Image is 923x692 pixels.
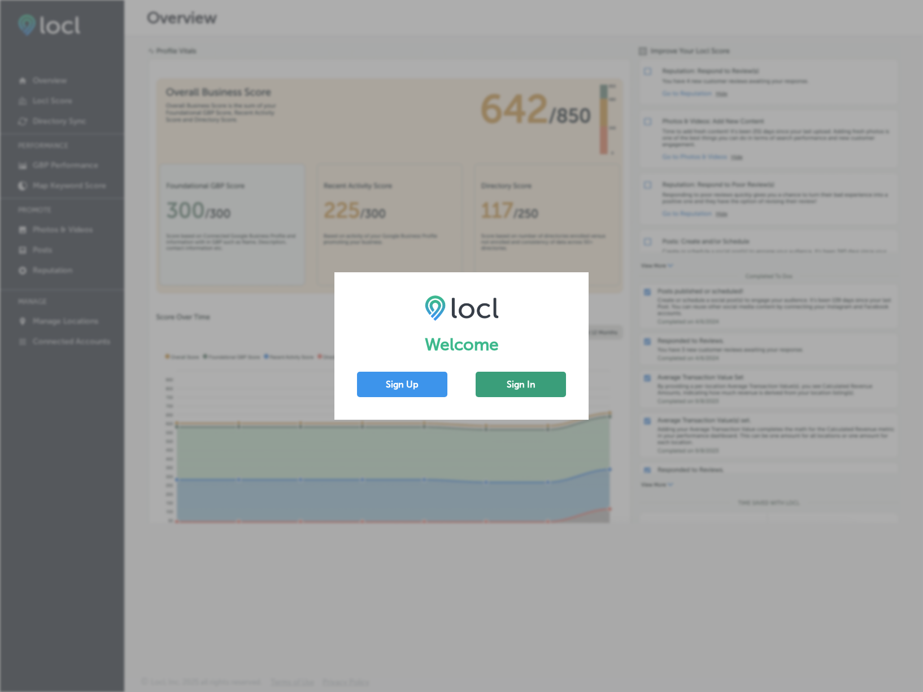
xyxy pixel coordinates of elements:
h1: Welcome [357,334,566,355]
button: Sign In [476,372,566,397]
img: LOCL logo [425,295,499,321]
button: Sign Up [357,372,447,397]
